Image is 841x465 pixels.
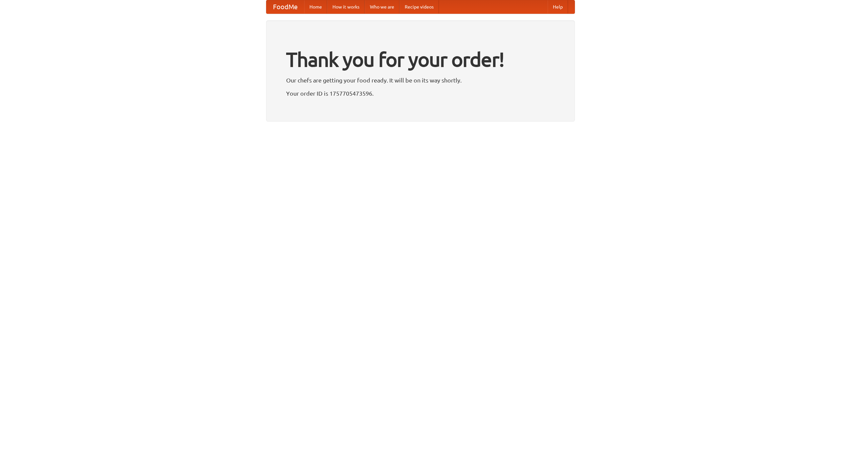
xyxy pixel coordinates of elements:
a: Who we are [365,0,399,13]
a: How it works [327,0,365,13]
a: Home [304,0,327,13]
a: Recipe videos [399,0,439,13]
h1: Thank you for your order! [286,44,555,75]
a: Help [548,0,568,13]
a: FoodMe [266,0,304,13]
p: Our chefs are getting your food ready. It will be on its way shortly. [286,75,555,85]
p: Your order ID is 1757705473596. [286,88,555,98]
